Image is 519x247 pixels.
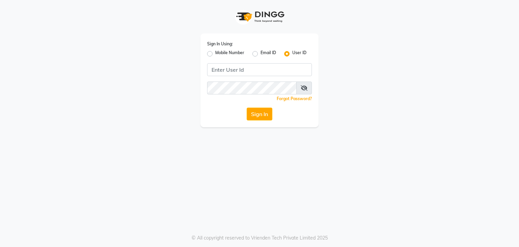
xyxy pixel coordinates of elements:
[207,41,233,47] label: Sign In Using:
[207,63,312,76] input: Username
[207,82,297,94] input: Username
[277,96,312,101] a: Forgot Password?
[215,50,244,58] label: Mobile Number
[232,7,287,27] img: logo1.svg
[261,50,276,58] label: Email ID
[247,108,272,120] button: Sign In
[292,50,306,58] label: User ID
